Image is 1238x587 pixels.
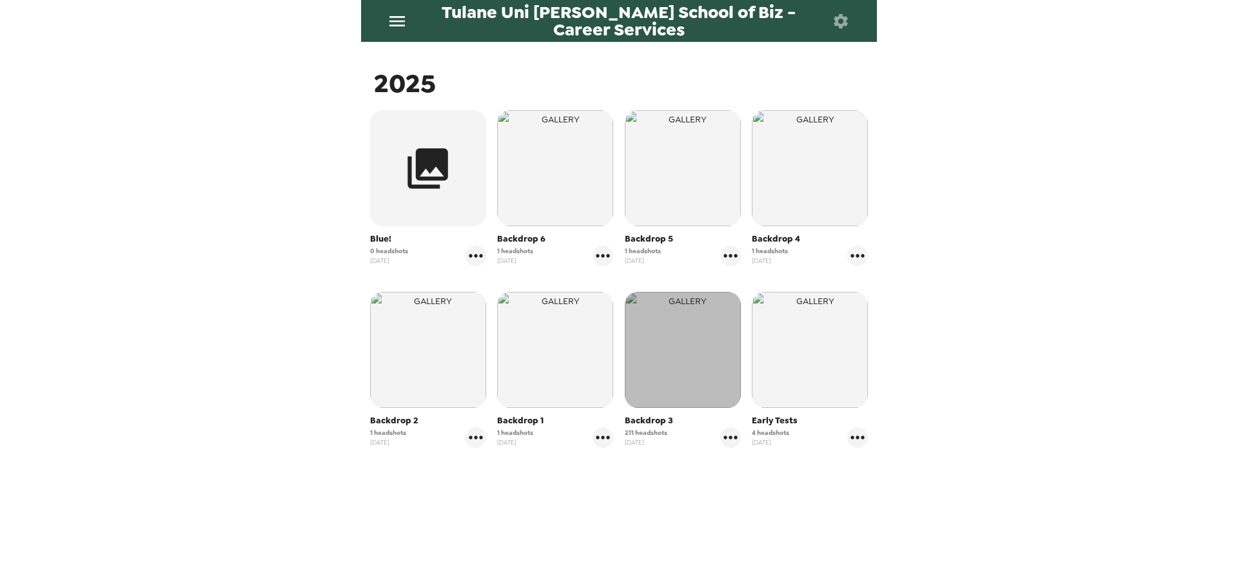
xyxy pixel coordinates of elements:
[497,246,533,256] span: 1 headshots
[593,427,613,448] button: gallery menu
[752,414,868,427] span: Early Tests
[720,245,741,266] button: gallery menu
[752,292,868,408] img: gallery
[752,428,789,438] span: 4 headshots
[625,414,741,427] span: Backdrop 3
[466,245,486,266] button: gallery menu
[370,292,486,408] img: gallery
[466,427,486,448] button: gallery menu
[625,292,741,408] img: gallery
[370,256,408,265] span: [DATE]
[625,438,667,447] span: [DATE]
[370,246,408,256] span: 0 headshots
[418,4,820,38] span: Tulane Uni [PERSON_NAME] School of Biz - Career Services
[720,427,741,448] button: gallery menu
[625,246,661,256] span: 1 headshots
[625,110,741,226] img: gallery
[625,233,741,245] span: Backdrop 5
[497,438,533,447] span: [DATE]
[497,428,533,438] span: 1 headshots
[497,233,613,245] span: Backdrop 6
[497,110,613,226] img: gallery
[752,246,788,256] span: 1 headshots
[625,428,667,438] span: 211 headshots
[370,428,406,438] span: 1 headshots
[752,256,788,265] span: [DATE]
[847,245,868,266] button: gallery menu
[847,427,868,448] button: gallery menu
[752,438,789,447] span: [DATE]
[370,233,486,245] span: Blue!
[497,256,533,265] span: [DATE]
[374,66,436,101] span: 2025
[370,414,486,427] span: Backdrop 2
[370,438,406,447] span: [DATE]
[497,414,613,427] span: Backdrop 1
[625,256,661,265] span: [DATE]
[497,292,613,408] img: gallery
[593,245,613,266] button: gallery menu
[752,110,868,226] img: gallery
[752,233,868,245] span: Backdrop 4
